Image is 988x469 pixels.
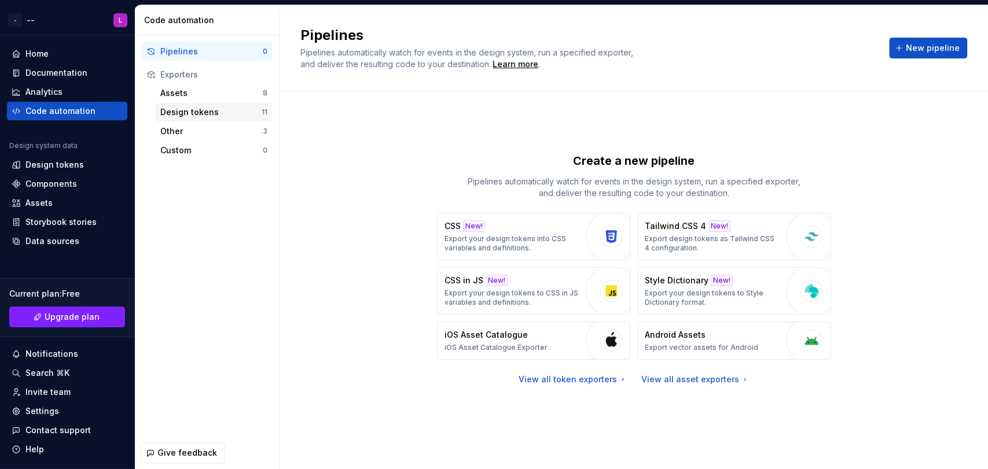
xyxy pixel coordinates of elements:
[9,288,125,300] div: Current plan : Free
[645,343,758,352] p: Export vector assets for Android
[157,447,217,459] span: Give feedback
[25,159,84,171] div: Design tokens
[262,108,267,117] div: 11
[300,26,875,45] h2: Pipelines
[25,216,97,228] div: Storybook stories
[493,58,538,70] a: Learn more
[9,141,78,150] div: Design system data
[160,125,263,137] div: Other
[263,127,267,136] div: 3
[141,442,225,463] button: Give feedback
[156,103,272,121] button: Design tokens11
[445,234,580,253] p: Export your design tokens into CSS variables and definitions.
[7,175,127,193] a: Components
[641,374,750,385] a: View all asset exporters
[445,343,548,352] p: iOS Asset Catalogue Exporter
[645,289,780,307] p: Export your design tokens to Style Dictionary format.
[144,14,274,26] div: Code automation
[445,275,483,286] p: CSS in JS
[645,329,706,341] p: Android Assets
[25,48,49,60] div: Home
[445,220,461,232] p: CSS
[25,405,59,417] div: Settings
[491,60,540,69] span: .
[25,86,63,98] div: Analytics
[7,45,127,63] a: Home
[7,440,127,459] button: Help
[445,289,580,307] p: Export your design tokens to CSS in JS variables and definitions.
[156,141,272,160] button: Custom0
[637,267,831,315] button: Style DictionaryNew!Export your design tokens to Style Dictionary format.
[9,306,125,327] a: Upgrade plan
[7,345,127,363] button: Notifications
[8,13,22,27] div: -
[7,102,127,120] a: Code automation
[7,83,127,101] a: Analytics
[25,444,44,455] div: Help
[300,47,636,69] span: Pipelines automatically watch for events in the design system, run a specified exporter, and deli...
[25,424,91,436] div: Contact support
[7,383,127,401] a: Invite team
[463,220,485,232] div: New!
[2,8,132,32] button: ---L
[27,14,35,26] div: --
[160,106,262,118] div: Design tokens
[645,234,780,253] p: Export design tokens as Tailwind CSS 4 configuration.
[711,275,733,286] div: New!
[437,213,630,260] button: CSSNew!Export your design tokens into CSS variables and definitions.
[156,84,272,102] button: Assets8
[45,311,100,323] span: Upgrade plan
[263,146,267,155] div: 0
[7,232,127,250] a: Data sources
[156,122,272,141] button: Other3
[486,275,508,286] div: New!
[708,220,730,232] div: New!
[460,176,807,199] p: Pipelines automatically watch for events in the design system, run a specified exporter, and deli...
[7,64,127,82] a: Documentation
[160,145,263,156] div: Custom
[645,275,708,286] p: Style Dictionary
[573,153,695,169] p: Create a new pipeline
[25,67,87,79] div: Documentation
[25,105,96,117] div: Code automation
[25,348,78,360] div: Notifications
[437,267,630,315] button: CSS in JSNew!Export your design tokens to CSS in JS variables and definitions.
[7,194,127,212] a: Assets
[160,69,267,80] div: Exporters
[445,329,528,341] p: iOS Asset Catalogue
[637,213,831,260] button: Tailwind CSS 4New!Export design tokens as Tailwind CSS 4 configuration.
[160,87,263,99] div: Assets
[645,220,706,232] p: Tailwind CSS 4
[437,322,630,360] button: iOS Asset CatalogueiOS Asset Catalogue Exporter
[637,322,831,360] button: Android AssetsExport vector assets for Android
[7,213,127,231] a: Storybook stories
[25,178,77,190] div: Components
[889,38,967,58] button: New pipeline
[519,374,627,385] a: View all token exporters
[906,42,960,54] span: New pipeline
[142,42,272,61] button: Pipelines0
[263,88,267,98] div: 8
[7,421,127,440] button: Contact support
[25,235,79,247] div: Data sources
[25,197,53,209] div: Assets
[7,364,127,382] button: Search ⌘K
[7,402,127,420] a: Settings
[119,16,122,25] div: L
[263,47,267,56] div: 0
[160,46,263,57] div: Pipelines
[25,386,71,398] div: Invite team
[25,367,69,379] div: Search ⌘K
[7,156,127,174] a: Design tokens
